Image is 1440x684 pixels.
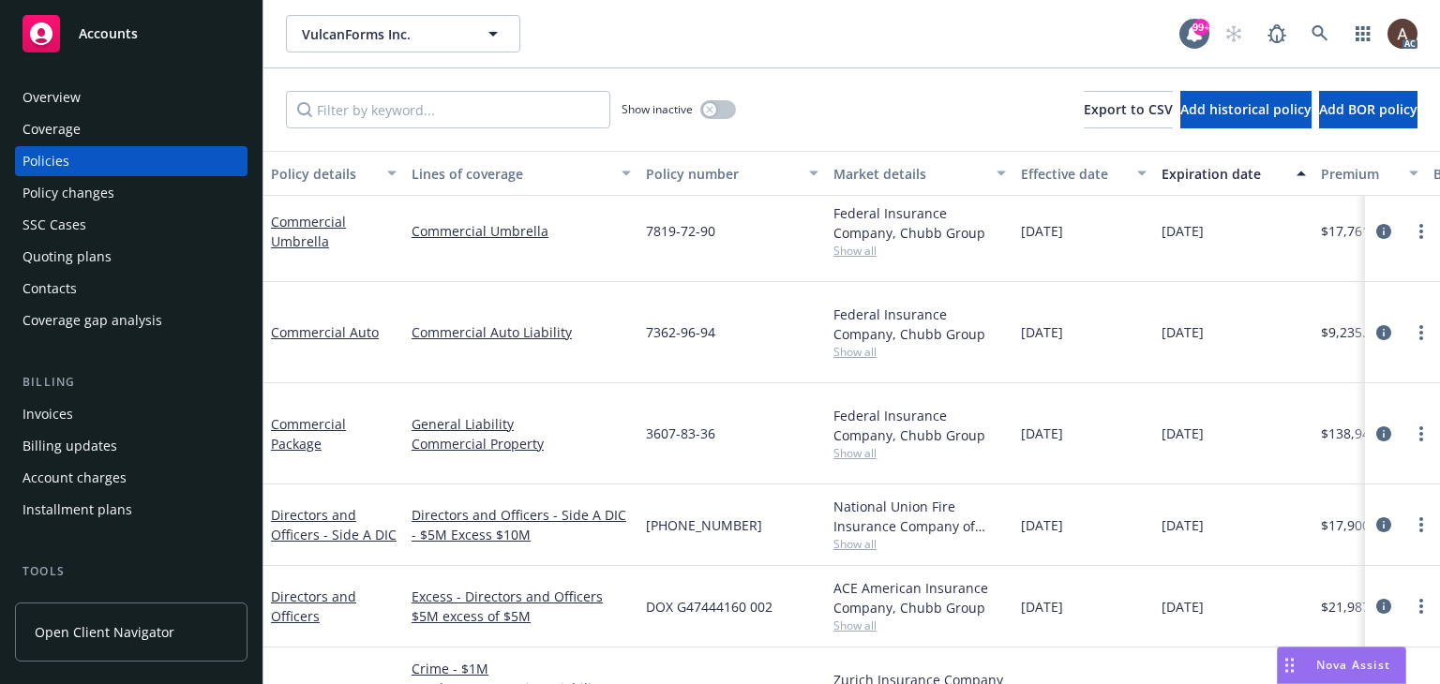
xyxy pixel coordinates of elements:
[833,445,1006,461] span: Show all
[1084,100,1173,118] span: Export to CSV
[412,434,631,454] a: Commercial Property
[412,414,631,434] a: General Liability
[15,274,247,304] a: Contacts
[15,146,247,176] a: Policies
[1321,515,1388,535] span: $17,900.00
[1319,100,1417,118] span: Add BOR policy
[1162,597,1204,617] span: [DATE]
[22,114,81,144] div: Coverage
[646,221,715,241] span: 7819-72-90
[22,399,73,429] div: Invoices
[263,151,404,196] button: Policy details
[412,505,631,544] a: Directors and Officers - Side A DIC - $5M Excess $10M
[1410,321,1432,344] a: more
[15,178,247,208] a: Policy changes
[15,210,247,240] a: SSC Cases
[646,322,715,342] span: 7362-96-94
[1372,513,1395,536] a: circleInformation
[1278,647,1301,683] div: Drag to move
[1387,19,1417,49] img: photo
[1021,322,1063,342] span: [DATE]
[833,243,1006,259] span: Show all
[22,242,112,272] div: Quoting plans
[1258,15,1296,52] a: Report a Bug
[1372,595,1395,617] a: circleInformation
[1321,221,1388,241] span: $17,761.00
[833,536,1006,552] span: Show all
[1321,164,1398,184] div: Premium
[22,82,81,112] div: Overview
[1021,164,1126,184] div: Effective date
[638,151,826,196] button: Policy number
[1410,220,1432,243] a: more
[1162,322,1204,342] span: [DATE]
[271,164,376,184] div: Policy details
[271,415,346,453] a: Commercial Package
[412,659,631,678] a: Crime - $1M
[271,213,346,250] a: Commercial Umbrella
[1319,91,1417,128] button: Add BOR policy
[271,587,356,625] a: Directors and Officers
[1154,151,1313,196] button: Expiration date
[22,178,114,208] div: Policy changes
[826,151,1013,196] button: Market details
[646,515,762,535] span: [PHONE_NUMBER]
[833,578,1006,617] div: ACE American Insurance Company, Chubb Group
[1410,513,1432,536] a: more
[15,7,247,60] a: Accounts
[404,151,638,196] button: Lines of coverage
[302,24,464,44] span: VulcanForms Inc.
[646,164,798,184] div: Policy number
[15,242,247,272] a: Quoting plans
[1410,423,1432,445] a: more
[15,495,247,525] a: Installment plans
[1180,91,1312,128] button: Add historical policy
[79,26,138,41] span: Accounts
[1021,221,1063,241] span: [DATE]
[1277,647,1406,684] button: Nova Assist
[1372,220,1395,243] a: circleInformation
[1162,221,1204,241] span: [DATE]
[412,164,610,184] div: Lines of coverage
[1021,597,1063,617] span: [DATE]
[833,203,1006,243] div: Federal Insurance Company, Chubb Group
[15,305,247,335] a: Coverage gap analysis
[833,164,985,184] div: Market details
[22,495,132,525] div: Installment plans
[1372,423,1395,445] a: circleInformation
[286,91,610,128] input: Filter by keyword...
[1180,100,1312,118] span: Add historical policy
[22,210,86,240] div: SSC Cases
[22,305,162,335] div: Coverage gap analysis
[1321,424,1396,443] span: $138,947.00
[271,506,397,543] a: Directors and Officers - Side A DIC
[646,597,772,617] span: DOX G47444160 002
[1215,15,1252,52] a: Start snowing
[1344,15,1382,52] a: Switch app
[15,373,247,392] div: Billing
[1021,424,1063,443] span: [DATE]
[15,114,247,144] a: Coverage
[1316,657,1390,673] span: Nova Assist
[833,406,1006,445] div: Federal Insurance Company, Chubb Group
[15,431,247,461] a: Billing updates
[15,562,247,581] div: Tools
[1372,321,1395,344] a: circleInformation
[22,274,77,304] div: Contacts
[646,424,715,443] span: 3607-83-36
[1084,91,1173,128] button: Export to CSV
[22,146,69,176] div: Policies
[1013,151,1154,196] button: Effective date
[622,101,693,117] span: Show inactive
[833,344,1006,360] span: Show all
[1162,515,1204,535] span: [DATE]
[1410,595,1432,617] a: more
[412,221,631,241] a: Commercial Umbrella
[1162,164,1285,184] div: Expiration date
[22,463,127,493] div: Account charges
[15,463,247,493] a: Account charges
[412,322,631,342] a: Commercial Auto Liability
[833,497,1006,536] div: National Union Fire Insurance Company of [GEOGRAPHIC_DATA], [GEOGRAPHIC_DATA], AIG
[1321,322,1381,342] span: $9,235.00
[1162,424,1204,443] span: [DATE]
